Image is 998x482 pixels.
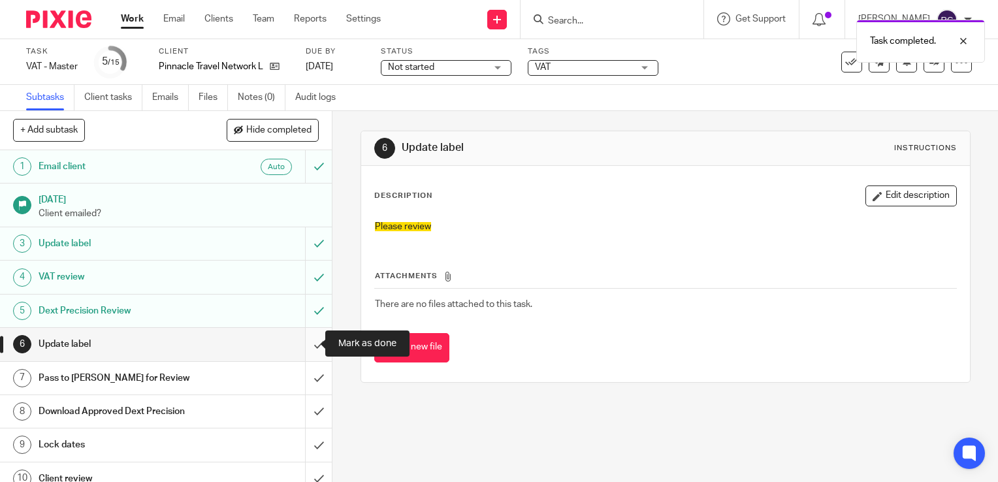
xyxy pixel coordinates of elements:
[102,54,120,69] div: 5
[402,141,693,155] h1: Update label
[388,63,434,72] span: Not started
[13,234,31,253] div: 3
[13,268,31,287] div: 4
[306,62,333,71] span: [DATE]
[199,85,228,110] a: Files
[865,185,957,206] button: Edit description
[39,301,208,321] h1: Dext Precision Review
[238,85,285,110] a: Notes (0)
[159,60,263,73] p: Pinnacle Travel Network Ltd
[39,157,208,176] h1: Email client
[39,368,208,388] h1: Pass to [PERSON_NAME] for Review
[294,12,327,25] a: Reports
[346,12,381,25] a: Settings
[13,335,31,353] div: 6
[870,35,936,48] p: Task completed.
[39,267,208,287] h1: VAT review
[937,9,958,30] img: svg%3E
[84,85,142,110] a: Client tasks
[381,46,511,57] label: Status
[13,119,85,141] button: + Add subtask
[306,46,364,57] label: Due by
[163,12,185,25] a: Email
[39,207,319,220] p: Client emailed?
[375,222,431,231] span: Please review
[26,10,91,28] img: Pixie
[159,46,289,57] label: Client
[535,63,551,72] span: VAT
[246,125,312,136] span: Hide completed
[894,143,957,153] div: Instructions
[261,159,292,175] div: Auto
[121,12,144,25] a: Work
[13,369,31,387] div: 7
[108,59,120,66] small: /15
[295,85,346,110] a: Audit logs
[374,333,449,362] button: Attach new file
[374,138,395,159] div: 6
[227,119,319,141] button: Hide completed
[253,12,274,25] a: Team
[375,272,438,280] span: Attachments
[26,46,78,57] label: Task
[204,12,233,25] a: Clients
[13,157,31,176] div: 1
[13,436,31,454] div: 9
[26,60,78,73] div: VAT - Master
[374,191,432,201] p: Description
[39,435,208,455] h1: Lock dates
[375,300,532,309] span: There are no files attached to this task.
[39,334,208,354] h1: Update label
[13,402,31,421] div: 8
[13,302,31,320] div: 5
[152,85,189,110] a: Emails
[39,402,208,421] h1: Download Approved Dext Precision
[39,190,319,206] h1: [DATE]
[26,85,74,110] a: Subtasks
[39,234,208,253] h1: Update label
